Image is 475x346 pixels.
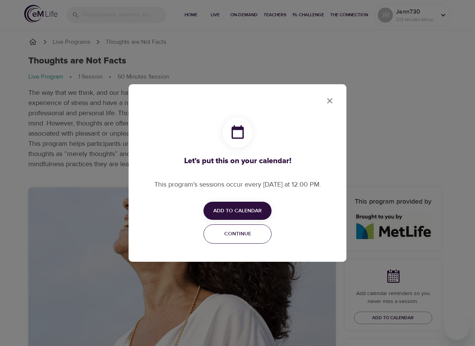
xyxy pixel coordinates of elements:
[154,157,321,165] h3: Let's put this on your calendar!
[321,92,339,110] button: close
[203,224,272,244] button: Continue
[154,179,321,190] p: This program's sessions occur every [DATE] at 12:00 PM.
[203,202,272,220] button: Add to Calendar
[208,229,267,239] span: Continue
[213,206,262,216] span: Add to Calendar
